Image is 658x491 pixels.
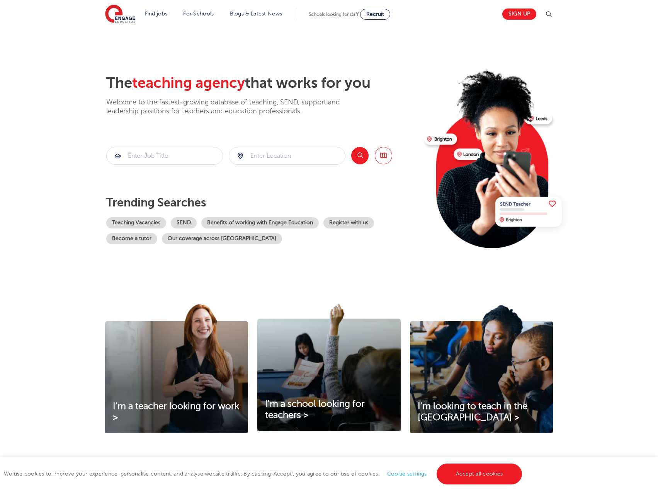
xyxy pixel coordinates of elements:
input: Submit [107,147,223,164]
span: I'm a school looking for teachers > [265,399,365,420]
a: Blogs & Latest News [230,11,282,17]
img: I'm a school looking for teachers [257,304,400,431]
img: I'm looking to teach in the UK [410,304,553,433]
a: Recruit [360,9,390,20]
span: Schools looking for staff [309,12,359,17]
span: We use cookies to improve your experience, personalise content, and analyse website traffic. By c... [4,471,524,477]
a: For Schools [183,11,214,17]
h2: The that works for you [106,74,418,92]
a: Teaching Vacancies [106,217,166,228]
div: Submit [106,147,223,165]
a: Become a tutor [106,233,157,244]
p: Welcome to the fastest-growing database of teaching, SEND, support and leadership positions for t... [106,98,361,116]
a: SEND [171,217,197,228]
a: I'm a teacher looking for work > [105,401,248,423]
span: I'm looking to teach in the [GEOGRAPHIC_DATA] > [418,401,527,423]
a: I'm a school looking for teachers > [257,399,400,421]
p: Trending searches [106,196,418,210]
a: I'm looking to teach in the [GEOGRAPHIC_DATA] > [410,401,553,423]
a: Sign up [502,9,536,20]
a: Accept all cookies [437,464,522,484]
span: teaching agency [132,75,245,91]
a: Cookie settings [387,471,427,477]
span: I'm a teacher looking for work > [113,401,239,423]
button: Search [351,147,369,164]
a: Find jobs [145,11,168,17]
a: Our coverage across [GEOGRAPHIC_DATA] [162,233,282,244]
input: Submit [229,147,345,164]
img: I'm a teacher looking for work [105,304,248,433]
a: Benefits of working with Engage Education [201,217,319,228]
div: Submit [229,147,345,165]
a: Register with us [323,217,374,228]
span: Recruit [366,11,384,17]
img: Engage Education [105,5,135,24]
